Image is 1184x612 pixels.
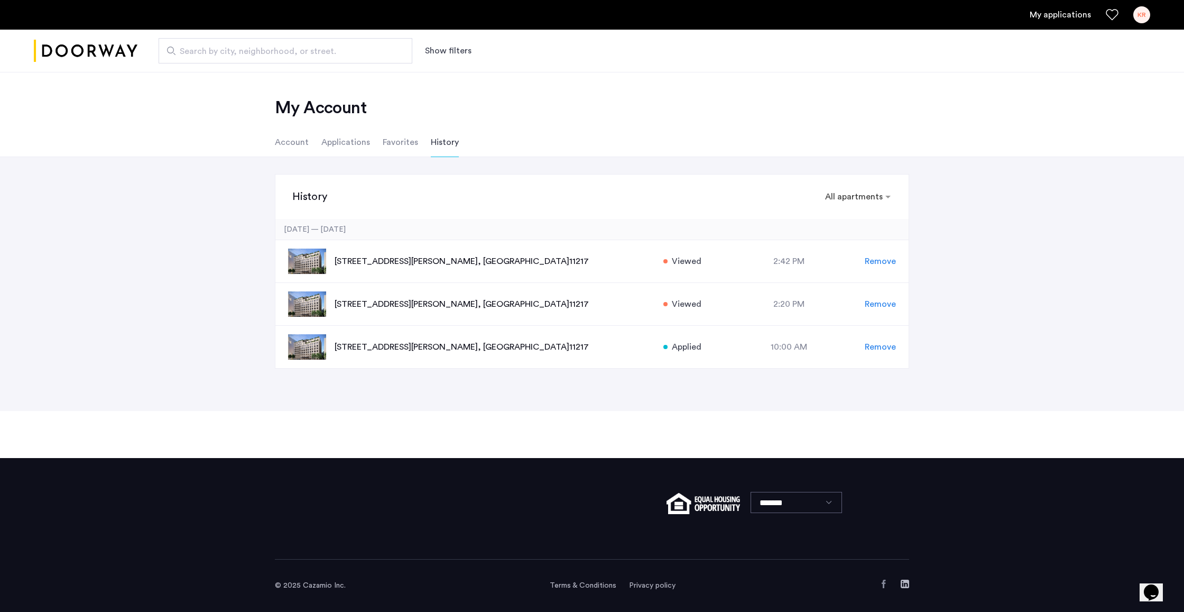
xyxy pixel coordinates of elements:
[275,127,309,157] li: Account
[751,492,842,513] select: Language select
[478,300,569,308] span: , [GEOGRAPHIC_DATA]
[1140,570,1173,601] iframe: chat widget
[159,38,412,63] input: Apartment Search
[275,97,909,118] h2: My Account
[880,580,888,588] a: Facebook
[292,189,327,204] h3: History
[1030,8,1091,21] a: My application
[275,582,346,589] span: © 2025 Cazamio Inc.
[288,291,326,317] img: apartment
[672,298,701,310] span: Viewed
[1133,6,1150,23] div: KR
[478,343,569,351] span: , [GEOGRAPHIC_DATA]
[321,127,370,157] li: Applications
[865,298,896,310] span: Remove
[275,219,909,240] div: [DATE] — [DATE]
[901,580,909,588] a: LinkedIn
[865,341,896,353] span: Remove
[335,298,652,310] p: [STREET_ADDRESS][PERSON_NAME] 11217
[629,580,676,591] a: Privacy policy
[383,127,418,157] li: Favorites
[550,580,616,591] a: Terms and conditions
[335,341,652,353] p: [STREET_ADDRESS][PERSON_NAME] 11217
[713,341,865,353] div: 10:00 AM
[34,31,137,71] img: logo
[288,334,326,360] img: apartment
[335,255,652,268] p: [STREET_ADDRESS][PERSON_NAME] 11217
[865,255,896,268] span: Remove
[713,298,865,310] div: 2:20 PM
[1106,8,1118,21] a: Favorites
[672,255,701,268] span: Viewed
[431,127,459,157] li: History
[425,44,471,57] button: Show or hide filters
[288,249,326,274] img: apartment
[667,493,740,514] img: equal-housing.png
[672,341,701,353] span: Applied
[180,45,383,58] span: Search by city, neighborhood, or street.
[713,255,865,268] div: 2:42 PM
[34,31,137,71] a: Cazamio logo
[478,257,569,266] span: , [GEOGRAPHIC_DATA]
